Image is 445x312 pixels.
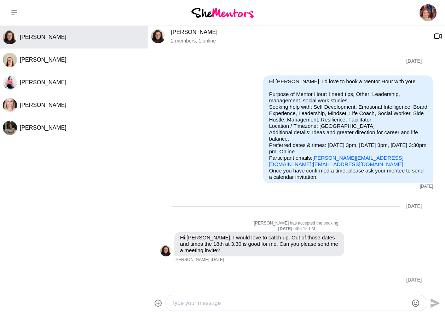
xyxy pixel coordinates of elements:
[20,57,67,63] span: [PERSON_NAME]
[313,161,403,167] a: [EMAIL_ADDRESS][DOMAIN_NAME]
[269,168,427,180] p: Once you have confirmed a time, please ask your mentee to send a calendar invitation.
[160,245,172,256] div: Annette Rudd
[171,38,428,44] p: 2 members , 1 online
[20,34,67,40] span: [PERSON_NAME]
[172,299,409,307] textarea: Type your message
[406,58,422,64] div: [DATE]
[174,257,209,263] span: [PERSON_NAME]
[20,102,67,108] span: [PERSON_NAME]
[3,53,17,67] div: Justine Watkins
[3,98,17,112] div: Emily Burnham
[420,184,433,189] time: 2025-08-31T09:46:40.041Z
[406,277,422,283] div: [DATE]
[426,295,442,311] button: Send
[269,78,427,85] p: Hi [PERSON_NAME], I'd love to book a Mentor Hour with you!
[3,121,17,135] img: L
[406,203,422,209] div: [DATE]
[3,75,17,90] img: J
[3,30,17,44] div: Annette Rudd
[20,79,67,85] span: [PERSON_NAME]
[191,8,254,17] img: She Mentors Logo
[151,29,165,43] img: A
[3,121,17,135] div: Lita Vickers
[269,155,403,167] a: [PERSON_NAME][EMAIL_ADDRESS][DOMAIN_NAME]
[411,299,420,307] button: Emoji picker
[171,29,218,35] a: [PERSON_NAME]
[269,91,427,168] p: Purpose of Mentor Hour: I need tips, Other: Leadership, management, social work studies. Seeking ...
[20,125,67,131] span: [PERSON_NAME]
[180,234,339,254] p: Hi [PERSON_NAME], I would love to catch up. Out of those dates and times the 18th at 3.30 is good...
[160,221,433,226] p: [PERSON_NAME] has accepted the booking.
[3,30,17,44] img: A
[160,245,172,256] img: A
[3,75,17,90] div: Jolynne Rydz
[3,98,17,112] img: E
[420,4,437,21] img: Bianca
[278,226,293,231] strong: [DATE]
[211,257,224,263] time: 2025-09-01T08:18:38.514Z
[3,53,17,67] img: J
[160,226,433,232] div: at 06:15 PM
[151,29,165,43] div: Annette Rudd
